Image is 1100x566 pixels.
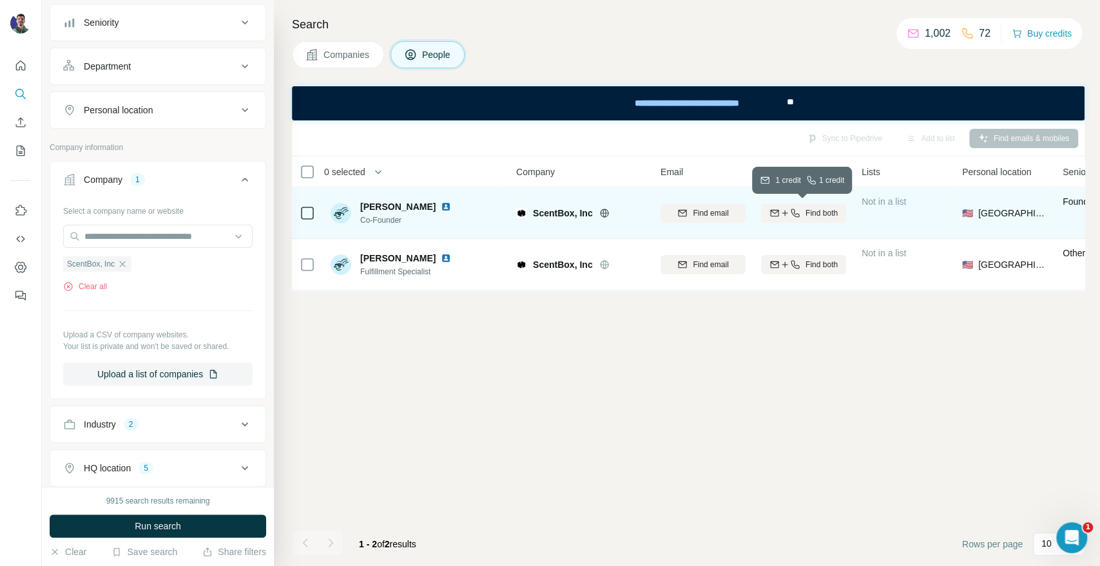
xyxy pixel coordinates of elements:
button: Enrich CSV [10,111,31,134]
p: Upload a CSV of company websites. [63,329,253,341]
button: Company1 [50,164,265,200]
span: Mobile [761,165,787,178]
div: Department [84,60,131,73]
iframe: Banner [292,86,1085,120]
button: Search [10,82,31,106]
button: Clear all [63,281,107,292]
img: LinkedIn logo [441,202,451,212]
span: [PERSON_NAME] [360,200,436,213]
p: Company information [50,142,266,153]
span: Find email [693,207,728,219]
span: Founder [1063,196,1096,207]
div: Personal location [84,104,153,117]
img: Avatar [331,203,351,223]
span: People [422,48,452,61]
span: [GEOGRAPHIC_DATA] [978,207,1047,220]
span: [GEOGRAPHIC_DATA] [978,258,1047,271]
span: Other [1063,248,1085,258]
img: Avatar [10,13,31,33]
span: [PERSON_NAME] [360,252,436,265]
span: Companies [323,48,371,61]
div: Seniority [84,16,119,29]
img: Logo of ScentBox, Inc [516,259,526,270]
img: LinkedIn logo [441,253,451,263]
h4: Search [292,15,1085,33]
span: Not in a list [862,248,906,258]
div: 2 [124,419,139,430]
button: Feedback [10,284,31,307]
div: Industry [84,418,116,431]
button: Save search [111,545,177,558]
span: 🇺🇸 [962,258,973,271]
button: Find both [761,255,846,274]
button: Clear [50,545,86,558]
span: Find both [806,207,838,219]
button: Quick start [10,54,31,77]
button: Use Surfe on LinkedIn [10,199,31,222]
button: Use Surfe API [10,227,31,250]
button: Upload a list of companies [63,363,253,386]
span: 2 [385,539,390,549]
span: Seniority [1063,165,1097,178]
span: 1 - 2 [359,539,377,549]
div: 9915 search results remaining [106,495,210,507]
iframe: Intercom live chat [1056,522,1087,553]
span: Company [516,165,555,178]
span: 🇺🇸 [962,207,973,220]
button: Industry2 [50,409,265,440]
span: 0 selected [324,165,365,178]
button: HQ location5 [50,453,265,484]
span: of [377,539,385,549]
p: Your list is private and won't be saved or shared. [63,341,253,352]
button: Run search [50,514,266,538]
span: ScentBox, Inc [533,258,593,271]
button: Find email [661,203,746,223]
span: Lists [862,165,880,178]
button: Buy credits [1012,24,1072,42]
span: Find both [806,259,838,270]
button: Find both [761,203,846,223]
span: Co-Founder [360,214,456,226]
p: 72 [979,26,990,41]
span: ScentBox, Inc [533,207,593,220]
span: Find email [693,259,728,270]
span: Rows per page [962,538,1023,551]
img: Logo of ScentBox, Inc [516,208,526,218]
div: HQ location [84,462,131,475]
span: ScentBox, Inc [67,258,115,270]
p: 1,002 [925,26,950,41]
button: Seniority [50,7,265,38]
span: 1 [1083,522,1093,533]
span: results [359,539,416,549]
div: Select a company name or website [63,200,253,217]
span: Personal location [962,165,1031,178]
button: Dashboard [10,256,31,279]
span: Not in a list [862,196,906,207]
p: 10 [1041,537,1052,550]
div: Company [84,173,122,186]
button: Department [50,51,265,82]
button: My lists [10,139,31,162]
span: Fulfillment Specialist [360,266,456,278]
div: 1 [130,174,145,185]
span: Email [661,165,683,178]
button: Personal location [50,95,265,126]
button: Share filters [202,545,266,558]
img: Avatar [331,254,351,275]
button: Find email [661,255,746,274]
span: Run search [135,520,181,533]
div: 5 [139,462,153,474]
